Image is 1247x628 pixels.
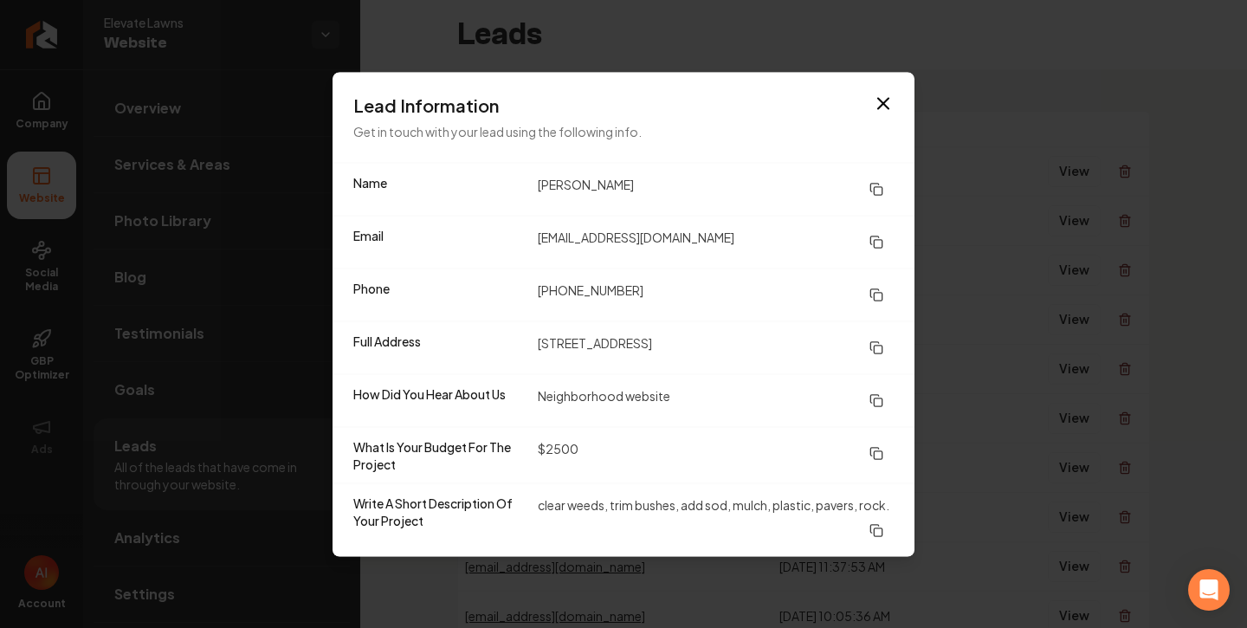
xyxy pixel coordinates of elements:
[353,226,524,257] dt: Email
[538,494,894,546] dd: clear weeds, trim bushes, add sod, mulch, plastic, pavers, rock.
[538,437,894,472] dd: $2500
[353,173,524,204] dt: Name
[353,494,524,546] dt: Write A Short Description Of Your Project
[538,332,894,363] dd: [STREET_ADDRESS]
[538,226,894,257] dd: [EMAIL_ADDRESS][DOMAIN_NAME]
[538,173,894,204] dd: [PERSON_NAME]
[353,93,894,117] h3: Lead Information
[353,332,524,363] dt: Full Address
[538,385,894,416] dd: Neighborhood website
[538,279,894,310] dd: [PHONE_NUMBER]
[353,385,524,416] dt: How Did You Hear About Us
[353,437,524,472] dt: What Is Your Budget For The Project
[353,120,894,141] p: Get in touch with your lead using the following info.
[353,279,524,310] dt: Phone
